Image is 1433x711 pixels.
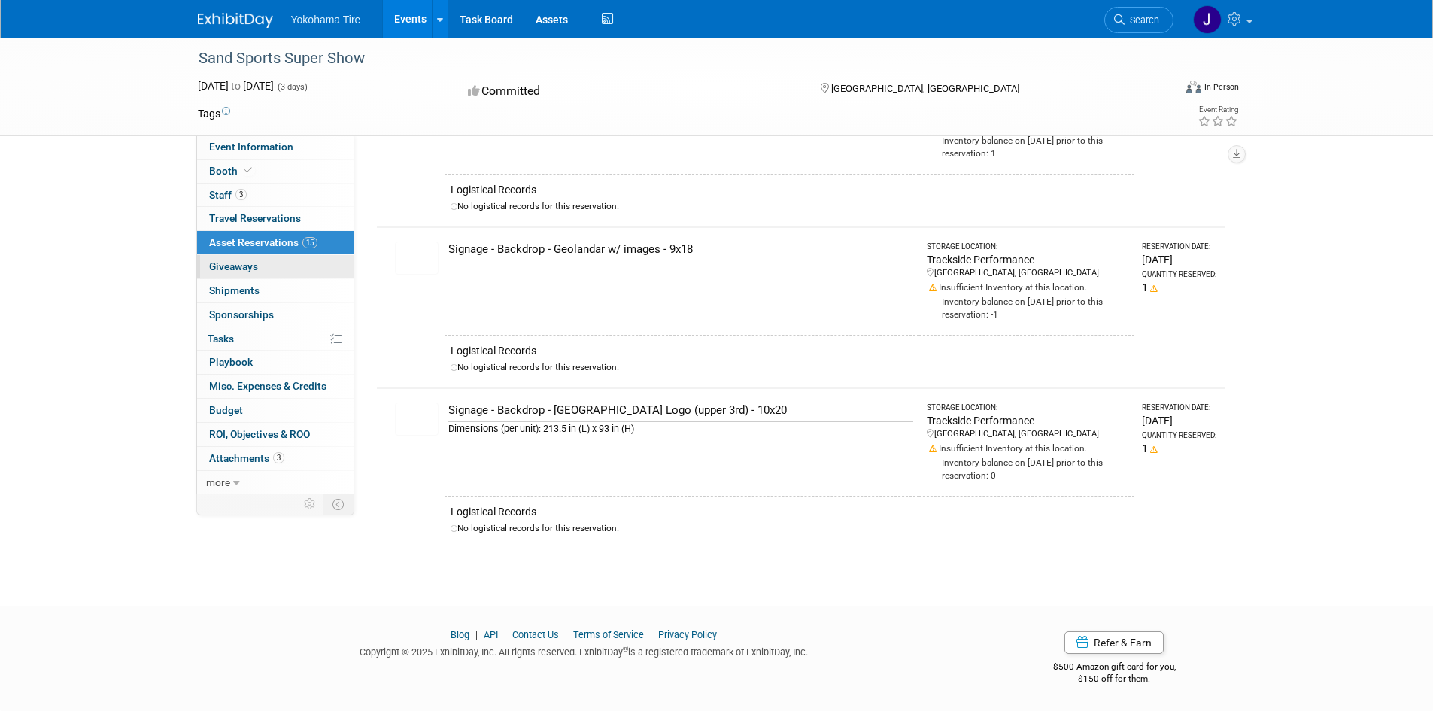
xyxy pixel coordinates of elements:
a: Attachments3 [197,447,354,470]
img: View Images [395,403,439,436]
a: Asset Reservations15 [197,231,354,254]
div: Inventory balance on [DATE] prior to this reservation: 0 [927,455,1129,482]
span: Attachments [209,452,284,464]
div: In-Person [1204,81,1239,93]
div: Sand Sports Super Show [193,45,1151,72]
div: Trackside Performance [927,413,1129,428]
span: Staff [209,189,247,201]
a: ROI, Objectives & ROO [197,423,354,446]
a: Blog [451,629,469,640]
span: Event Information [209,141,293,153]
a: Giveaways [197,255,354,278]
div: Trackside Performance [927,252,1129,267]
div: 1 [1142,441,1218,456]
span: Tasks [208,333,234,345]
span: Search [1125,14,1159,26]
a: Privacy Policy [658,629,717,640]
div: Reservation Date: [1142,403,1218,413]
span: | [472,629,481,640]
span: Playbook [209,356,253,368]
span: to [229,80,243,92]
div: Signage - Backdrop - [GEOGRAPHIC_DATA] Logo (upper 3rd) - 10x20 [448,403,913,418]
div: Signage - Backdrop - Geolandar w/ images - 9x18 [448,242,913,257]
span: (3 days) [276,82,308,92]
div: Logistical Records [451,182,1129,197]
span: Sponsorships [209,308,274,321]
div: No logistical records for this reservation. [451,361,1129,374]
span: Giveaways [209,260,258,272]
td: Toggle Event Tabs [323,494,354,514]
div: [DATE] [1142,413,1218,428]
div: $150 off for them. [993,673,1236,685]
div: No logistical records for this reservation. [451,522,1129,535]
span: [GEOGRAPHIC_DATA], [GEOGRAPHIC_DATA] [831,83,1019,94]
span: 15 [302,237,317,248]
sup: ® [623,645,628,653]
a: Refer & Earn [1064,631,1164,654]
div: Storage Location: [927,242,1129,252]
div: No logistical records for this reservation. [451,200,1129,213]
div: Logistical Records [451,343,1129,358]
img: Format-Inperson.png [1186,81,1201,93]
a: Search [1104,7,1173,33]
span: Budget [209,404,243,416]
img: ExhibitDay [198,13,273,28]
span: ROI, Objectives & ROO [209,428,310,440]
a: Misc. Expenses & Credits [197,375,354,398]
div: [GEOGRAPHIC_DATA], [GEOGRAPHIC_DATA] [927,267,1129,279]
span: | [500,629,510,640]
div: Dimensions (per unit): 213.5 in (L) x 93 in (H) [448,421,913,436]
span: Booth [209,165,255,177]
div: Logistical Records [451,504,1129,519]
span: | [646,629,656,640]
a: API [484,629,498,640]
div: Reservation Date: [1142,242,1218,252]
span: | [561,629,571,640]
div: Copyright © 2025 ExhibitDay, Inc. All rights reserved. ExhibitDay is a registered trademark of Ex... [198,642,971,659]
div: Inventory balance on [DATE] prior to this reservation: -1 [927,294,1129,321]
a: more [197,471,354,494]
a: Staff3 [197,184,354,207]
span: 3 [235,189,247,200]
span: [DATE] [DATE] [198,80,274,92]
a: Terms of Service [573,629,644,640]
span: Misc. Expenses & Credits [209,380,326,392]
div: Inventory balance on [DATE] prior to this reservation: 1 [927,133,1129,160]
td: Personalize Event Tab Strip [297,494,323,514]
td: Tags [198,106,230,121]
span: 3 [273,452,284,463]
a: Travel Reservations [197,207,354,230]
img: Jason Heath [1193,5,1222,34]
a: Tasks [197,327,354,351]
div: Insufficient Inventory at this location. [927,440,1129,455]
span: Yokohama Tire [291,14,361,26]
span: Travel Reservations [209,212,301,224]
span: more [206,476,230,488]
div: [DATE] [1142,252,1218,267]
div: Storage Location: [927,403,1129,413]
a: Sponsorships [197,303,354,327]
div: Quantity Reserved: [1142,269,1218,280]
img: View Images [395,242,439,275]
div: Event Format [1085,78,1240,101]
div: Committed [463,78,796,105]
a: Contact Us [512,629,559,640]
i: Booth reservation complete [244,166,252,175]
a: Event Information [197,135,354,159]
div: [GEOGRAPHIC_DATA], [GEOGRAPHIC_DATA] [927,428,1129,440]
a: Shipments [197,279,354,302]
a: Playbook [197,351,354,374]
span: Asset Reservations [209,236,317,248]
div: Insufficient Inventory at this location. [927,279,1129,294]
div: Event Rating [1198,106,1238,114]
a: Booth [197,160,354,183]
div: $500 Amazon gift card for you, [993,651,1236,685]
span: Shipments [209,284,260,296]
div: Quantity Reserved: [1142,430,1218,441]
div: 1 [1142,280,1218,295]
a: Budget [197,399,354,422]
